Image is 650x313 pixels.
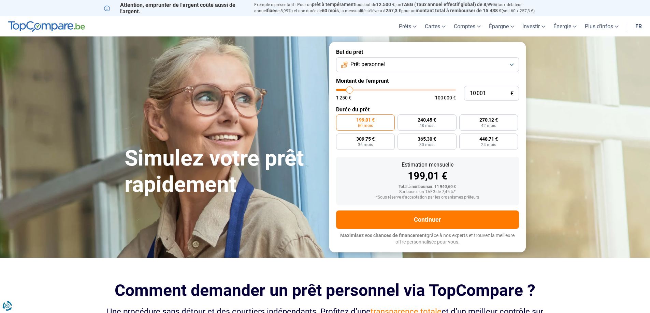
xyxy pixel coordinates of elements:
[104,2,246,15] p: Attention, emprunter de l'argent coûte aussi de l'argent.
[254,2,546,14] p: Exemple représentatif : Pour un tous but de , un (taux débiteur annuel de 8,99%) et une durée de ...
[267,8,275,13] span: fixe
[358,124,373,128] span: 60 mois
[336,232,519,246] p: grâce à nos experts et trouvez la meilleure offre personnalisée pour vous.
[336,78,519,84] label: Montant de l'emprunt
[518,16,549,36] a: Investir
[356,137,375,141] span: 309,75 €
[125,145,321,198] h1: Simulez votre prêt rapidement
[336,95,351,100] span: 1 250 €
[336,210,519,229] button: Continuer
[418,118,436,122] span: 240,45 €
[479,118,498,122] span: 270,12 €
[581,16,623,36] a: Plus d'infos
[342,195,514,200] div: *Sous réserve d'acceptation par les organismes prêteurs
[336,106,519,113] label: Durée du prêt
[358,143,373,147] span: 36 mois
[418,137,436,141] span: 365,30 €
[342,171,514,181] div: 199,01 €
[419,124,434,128] span: 48 mois
[416,8,502,13] span: montant total à rembourser de 15.438 €
[8,21,85,32] img: TopCompare
[421,16,450,36] a: Cartes
[342,190,514,194] div: Sur base d'un TAEG de 7,45 %*
[481,124,496,128] span: 42 mois
[510,91,514,96] span: €
[342,185,514,189] div: Total à rembourser: 11 940,60 €
[356,118,375,122] span: 199,01 €
[401,2,496,7] span: TAEG (Taux annuel effectif global) de 8,99%
[395,16,421,36] a: Prêts
[336,49,519,55] label: But du prêt
[485,16,518,36] a: Épargne
[104,281,546,300] h2: Comment demander un prêt personnel via TopCompare ?
[631,16,646,36] a: fr
[376,2,395,7] span: 12.500 €
[450,16,485,36] a: Comptes
[322,8,339,13] span: 60 mois
[350,61,385,68] span: Prêt personnel
[386,8,401,13] span: 257,3 €
[419,143,434,147] span: 30 mois
[336,57,519,72] button: Prêt personnel
[340,233,427,238] span: Maximisez vos chances de financement
[312,2,355,7] span: prêt à tempérament
[342,162,514,168] div: Estimation mensuelle
[549,16,581,36] a: Énergie
[481,143,496,147] span: 24 mois
[435,95,456,100] span: 100 000 €
[479,137,498,141] span: 448,71 €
